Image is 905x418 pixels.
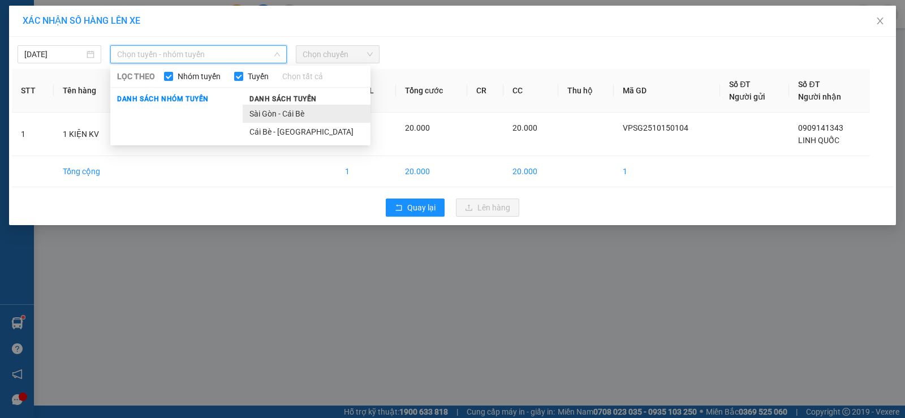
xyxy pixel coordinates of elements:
[503,69,558,113] th: CC
[798,123,843,132] span: 0909141343
[729,92,765,101] span: Người gửi
[110,94,216,104] span: Danh sách nhóm tuyến
[456,199,519,217] button: uploadLên hàng
[395,204,403,213] span: rollback
[396,156,467,187] td: 20.000
[24,48,84,61] input: 15/10/2025
[729,80,751,89] span: Số ĐT
[798,92,841,101] span: Người nhận
[405,123,430,132] span: 20.000
[54,69,124,113] th: Tên hàng
[614,69,721,113] th: Mã GD
[864,6,896,37] button: Close
[243,123,370,141] li: Cái Bè - [GEOGRAPHIC_DATA]
[798,136,839,145] span: LINH QUỐC
[503,156,558,187] td: 20.000
[243,70,273,83] span: Tuyến
[243,94,324,104] span: Danh sách tuyến
[274,51,281,58] span: down
[303,46,373,63] span: Chọn chuyến
[243,105,370,123] li: Sài Gòn - Cái Bè
[798,80,820,89] span: Số ĐT
[623,123,688,132] span: VPSG2510150104
[54,113,124,156] td: 1 KIỆN KV
[54,156,124,187] td: Tổng cộng
[117,70,155,83] span: LỌC THEO
[558,69,614,113] th: Thu hộ
[386,199,445,217] button: rollbackQuay lại
[282,70,323,83] a: Chọn tất cả
[23,15,140,26] span: XÁC NHẬN SỐ HÀNG LÊN XE
[336,156,396,187] td: 1
[876,16,885,25] span: close
[12,69,54,113] th: STT
[173,70,225,83] span: Nhóm tuyến
[467,69,503,113] th: CR
[117,46,280,63] span: Chọn tuyến - nhóm tuyến
[614,156,721,187] td: 1
[396,69,467,113] th: Tổng cước
[12,113,54,156] td: 1
[407,201,436,214] span: Quay lại
[512,123,537,132] span: 20.000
